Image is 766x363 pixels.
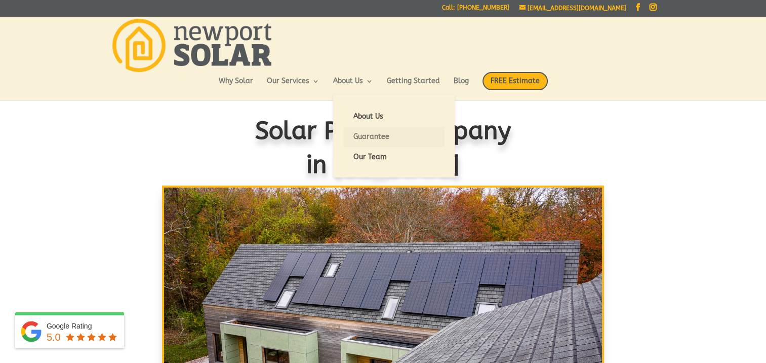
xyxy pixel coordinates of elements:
[519,5,626,12] a: [EMAIL_ADDRESS][DOMAIN_NAME]
[255,117,511,179] span: Solar Power Company in [US_STATE]
[454,78,469,95] a: Blog
[482,72,548,100] a: FREE Estimate
[47,321,119,331] div: Google Rating
[343,106,445,127] a: About Us
[387,78,440,95] a: Getting Started
[343,127,445,147] a: Guarantee
[267,78,319,95] a: Our Services
[219,78,253,95] a: Why Solar
[47,332,61,343] span: 5.0
[343,147,445,167] a: Our Team
[112,19,271,72] img: Newport Solar | Solar Energy Optimized.
[482,72,548,90] span: FREE Estimate
[333,78,373,95] a: About Us
[442,5,509,15] a: Call: [PHONE_NUMBER]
